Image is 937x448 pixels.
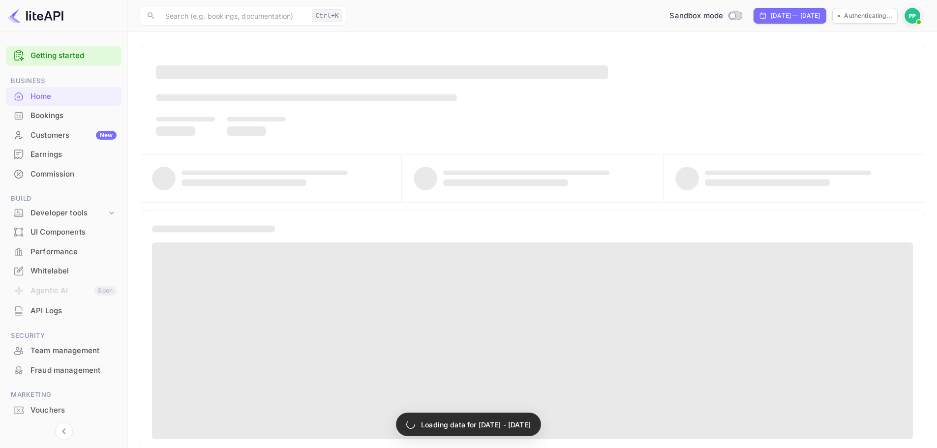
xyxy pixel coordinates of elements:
[6,242,121,261] a: Performance
[6,401,121,419] a: Vouchers
[30,208,107,219] div: Developer tools
[30,91,117,102] div: Home
[6,389,121,400] span: Marketing
[6,361,121,379] a: Fraud management
[6,341,121,359] a: Team management
[96,131,117,140] div: New
[6,262,121,280] a: Whitelabel
[665,10,746,22] div: Switch to Production mode
[30,227,117,238] div: UI Components
[30,246,117,258] div: Performance
[6,301,121,321] div: API Logs
[6,165,121,183] a: Commission
[55,422,73,440] button: Collapse navigation
[844,11,892,20] p: Authenticating...
[6,361,121,380] div: Fraud management
[6,223,121,242] div: UI Components
[312,9,342,22] div: Ctrl+K
[30,266,117,277] div: Whitelabel
[6,223,121,241] a: UI Components
[6,401,121,420] div: Vouchers
[6,242,121,262] div: Performance
[6,193,121,204] span: Build
[6,262,121,281] div: Whitelabel
[905,8,920,24] img: Paul Peddrick
[6,341,121,360] div: Team management
[6,145,121,164] div: Earnings
[30,169,117,180] div: Commission
[6,126,121,144] a: CustomersNew
[6,330,121,341] span: Security
[30,149,117,160] div: Earnings
[6,145,121,163] a: Earnings
[771,11,820,20] div: [DATE] — [DATE]
[6,126,121,145] div: CustomersNew
[6,301,121,320] a: API Logs
[8,8,63,24] img: LiteAPI logo
[159,6,308,26] input: Search (e.g. bookings, documentation)
[6,106,121,124] a: Bookings
[6,76,121,87] span: Business
[6,87,121,105] a: Home
[30,50,117,61] a: Getting started
[6,106,121,125] div: Bookings
[30,110,117,121] div: Bookings
[6,165,121,184] div: Commission
[6,87,121,106] div: Home
[421,419,531,430] p: Loading data for [DATE] - [DATE]
[30,405,117,416] div: Vouchers
[30,345,117,357] div: Team management
[669,10,723,22] span: Sandbox mode
[30,365,117,376] div: Fraud management
[30,130,117,141] div: Customers
[6,46,121,66] div: Getting started
[754,8,826,24] div: Click to change the date range period
[6,205,121,222] div: Developer tools
[30,305,117,317] div: API Logs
